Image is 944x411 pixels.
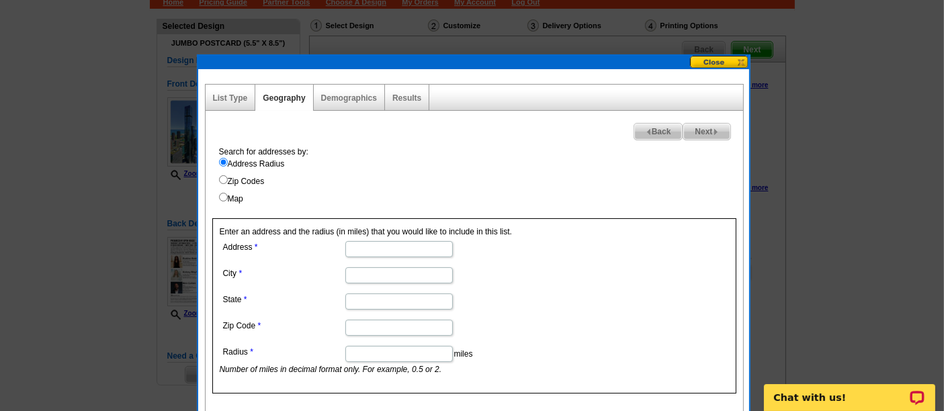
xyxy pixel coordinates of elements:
iframe: LiveChat chat widget [755,369,944,411]
a: Results [392,93,421,103]
label: Radius [223,346,344,358]
div: Search for addresses by: [212,146,743,205]
div: Enter an address and the radius (in miles) that you would like to include in this list. [212,218,736,394]
label: Zip Codes [219,175,743,187]
a: Geography [263,93,305,103]
label: City [223,267,344,279]
a: Back [634,123,683,140]
label: Map [219,193,743,205]
a: Next [683,123,730,140]
span: Next [683,124,730,140]
label: Address [223,241,344,253]
input: Address Radius [219,158,228,167]
img: button-prev-arrow-gray.png [646,129,652,135]
input: Zip Codes [219,175,228,184]
i: Number of miles in decimal format only. For example, 0.5 or 2. [220,365,442,374]
input: Map [219,193,228,201]
img: button-next-arrow-gray.png [713,129,719,135]
label: Address Radius [219,158,743,170]
a: List Type [213,93,248,103]
label: Zip Code [223,320,344,332]
dd: miles [220,342,577,375]
label: State [223,293,344,306]
a: Demographics [321,93,377,103]
span: Back [634,124,683,140]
